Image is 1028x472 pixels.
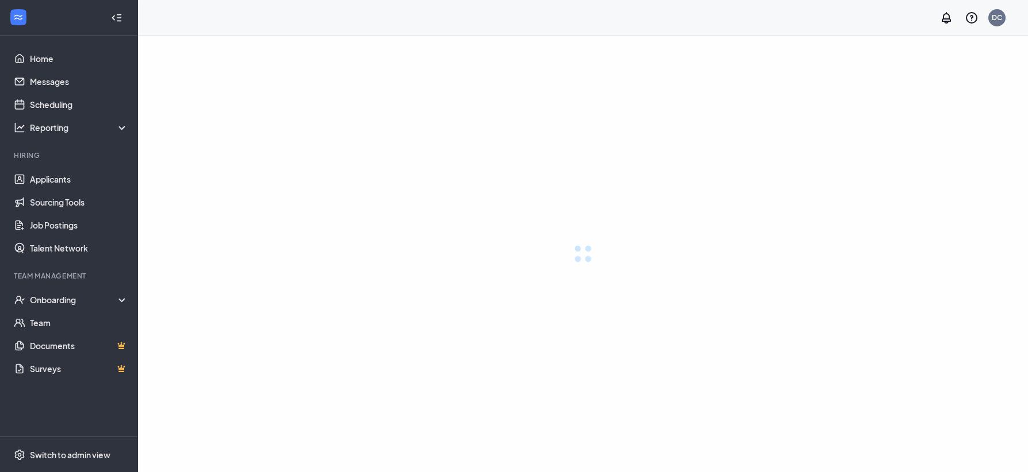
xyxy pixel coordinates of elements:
[30,70,128,93] a: Messages
[30,334,128,357] a: DocumentsCrown
[30,294,129,305] div: Onboarding
[30,237,128,260] a: Talent Network
[14,271,126,281] div: Team Management
[30,93,128,116] a: Scheduling
[30,47,128,70] a: Home
[14,294,25,305] svg: UserCheck
[30,214,128,237] a: Job Postings
[14,449,25,461] svg: Settings
[30,311,128,334] a: Team
[992,13,1002,22] div: DC
[30,191,128,214] a: Sourcing Tools
[14,150,126,160] div: Hiring
[111,12,122,24] svg: Collapse
[30,357,128,380] a: SurveysCrown
[30,168,128,191] a: Applicants
[965,11,979,25] svg: QuestionInfo
[14,122,25,133] svg: Analysis
[939,11,953,25] svg: Notifications
[30,122,129,133] div: Reporting
[30,449,110,461] div: Switch to admin view
[13,11,24,23] svg: WorkstreamLogo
